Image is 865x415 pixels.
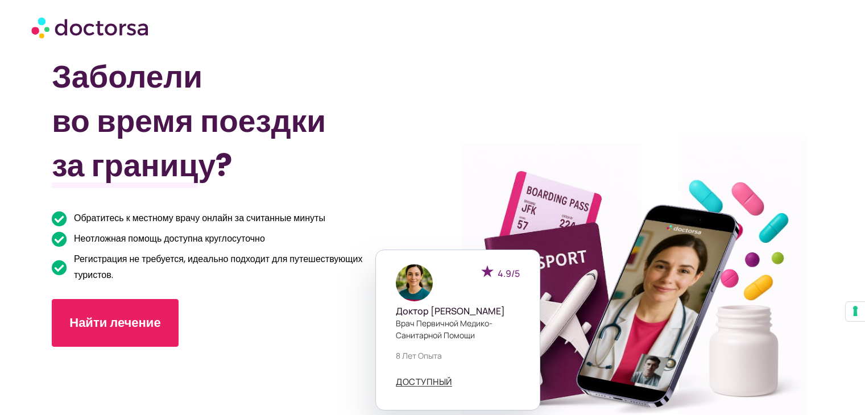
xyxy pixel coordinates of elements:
[52,99,326,143] font: во время поездки
[52,143,232,187] font: за границу?
[396,377,452,387] a: ДОСТУПНЫЙ
[52,55,202,98] font: Заболели
[498,267,520,280] font: 4.9/5
[396,376,452,388] font: ДОСТУПНЫЙ
[396,350,442,361] font: 8 лет опыта
[69,314,160,331] font: Найти лечение
[74,232,265,245] font: Неотложная помощь доступна круглосуточно
[846,302,865,321] button: Ваши предпочтения в отношении согласия на технологии отслеживания
[396,318,492,341] font: Врач первичной медико-санитарной помощи
[74,211,325,225] font: Обратитесь к местному врачу онлайн за считанные минуты
[74,252,362,281] font: Регистрация не требуется, идеально подходит для путешествующих туристов.
[52,299,178,347] a: Найти лечение
[396,305,505,317] font: Доктор [PERSON_NAME]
